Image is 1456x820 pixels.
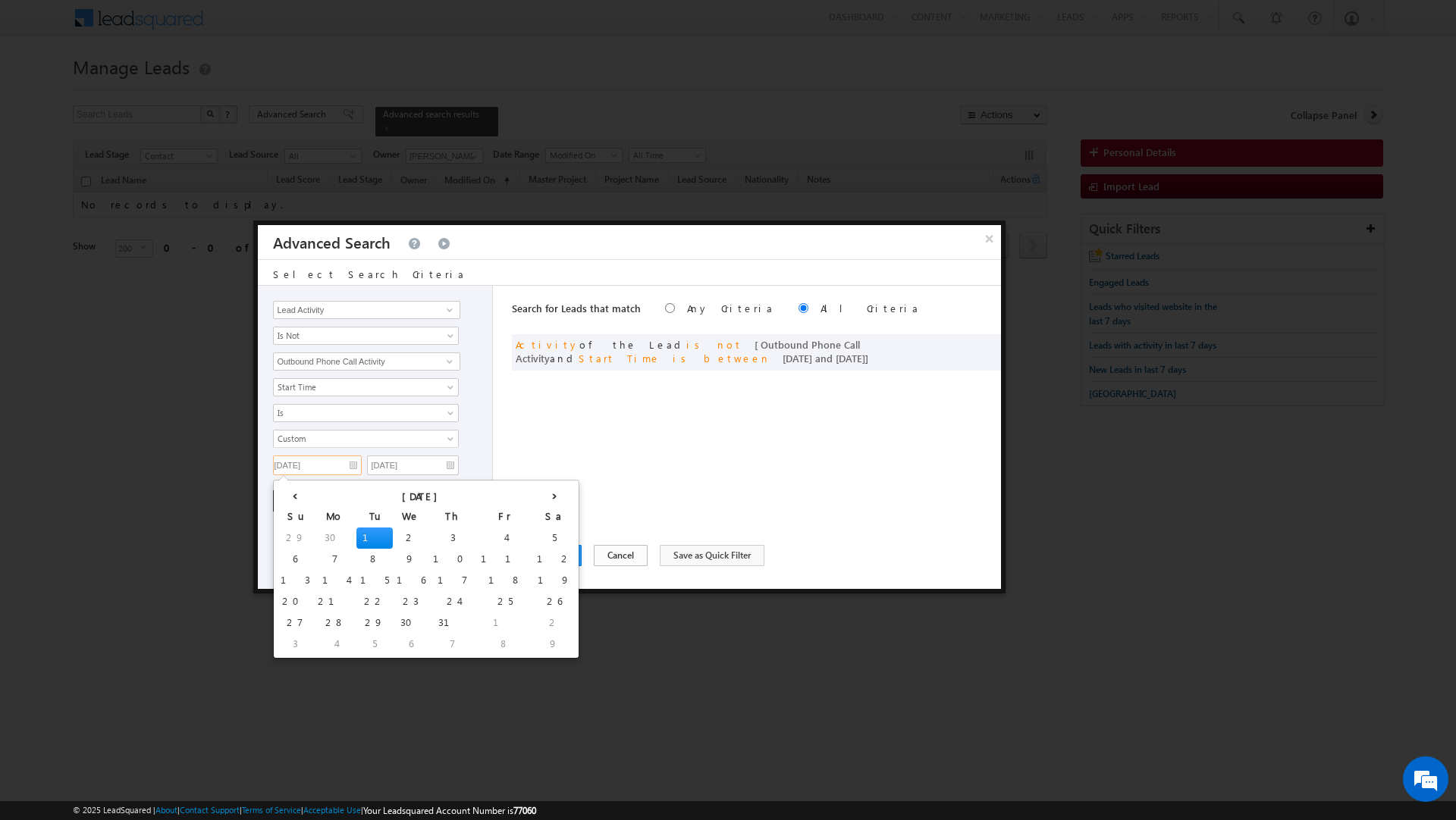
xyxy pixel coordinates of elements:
span: is between [673,352,770,365]
td: 13 [277,570,314,591]
button: Save as Quick Filter [660,545,764,566]
em: Start Chat [206,467,275,487]
td: 4 [314,634,356,655]
span: of the Lead and ] [516,338,877,365]
td: 27 [277,612,314,634]
td: 30 [314,527,356,549]
span: 77060 [513,805,536,816]
a: Is Not [273,327,459,345]
a: Start Time [273,378,459,396]
label: All Criteria [821,302,920,315]
td: 11 [477,549,533,570]
td: 17 [429,570,477,591]
td: 2 [533,612,576,634]
td: 5 [356,634,393,655]
td: 3 [429,527,477,549]
td: 9 [533,634,576,655]
td: 19 [533,570,576,591]
td: 21 [314,591,356,612]
a: Show All Items [438,354,457,369]
td: 29 [356,612,393,634]
td: 1 [477,612,533,634]
td: 6 [277,549,314,570]
td: 28 [314,612,356,634]
span: Start Time [274,380,438,394]
td: 9 [393,549,429,570]
th: Mo [314,506,356,527]
td: 12 [533,549,576,570]
td: 2 [393,527,429,549]
td: 8 [477,634,533,655]
div: Chat with us now [79,80,255,99]
td: 22 [356,591,393,612]
th: Su [277,506,314,527]
a: Acceptable Use [303,805,361,815]
a: Custom [273,430,459,448]
td: 15 [356,570,393,591]
span: Is Not [274,329,438,343]
textarea: Type your message and hit 'Enter' [20,140,277,453]
td: 3 [277,634,314,655]
th: Sa [533,506,576,527]
th: [DATE] [314,484,533,506]
img: d_60004797649_company_0_60004797649 [26,80,64,99]
button: Cancel [594,545,648,566]
th: ‹ [277,484,314,506]
div: Minimize live chat window [249,8,285,44]
td: 30 [393,612,429,634]
td: 25 [477,591,533,612]
button: × [977,225,1002,252]
td: 14 [314,570,356,591]
td: 7 [429,634,477,655]
a: Show All Items [438,302,457,318]
span: Is [274,406,438,420]
td: 20 [277,591,314,612]
input: Type to Search [273,301,460,319]
td: 6 [393,634,429,655]
td: 10 [429,549,477,570]
th: Tu [356,506,393,527]
td: 31 [429,612,477,634]
th: We [393,506,429,527]
h3: Advanced Search [273,225,391,259]
td: 29 [277,527,314,549]
td: 1 [356,527,393,549]
label: Any Criteria [687,302,774,315]
a: Is [273,404,459,422]
a: Contact Support [180,805,240,815]
span: © 2025 LeadSquared | | | | | [73,803,536,818]
td: 23 [393,591,429,612]
a: About [155,805,177,815]
span: Start Time [579,352,661,365]
td: 18 [477,570,533,591]
span: Search for Leads that match [512,302,641,315]
th: Th [429,506,477,527]
td: 5 [533,527,576,549]
input: Type to Search [273,352,460,371]
td: 8 [356,549,393,570]
td: 24 [429,591,477,612]
span: Your Leadsquared Account Number is [363,805,536,816]
td: 7 [314,549,356,570]
a: Terms of Service [242,805,301,815]
span: [DATE] and [DATE] [783,352,865,365]
td: 4 [477,527,533,549]
span: Custom [274,432,438,446]
th: Fr [477,506,533,527]
th: › [533,484,576,506]
td: 16 [393,570,429,591]
span: Activity [516,338,579,351]
span: [ Outbound Phone Call Activity [516,338,860,365]
span: is not [686,338,742,351]
td: 26 [533,591,576,612]
span: Select Search Criteria [273,268,466,280]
